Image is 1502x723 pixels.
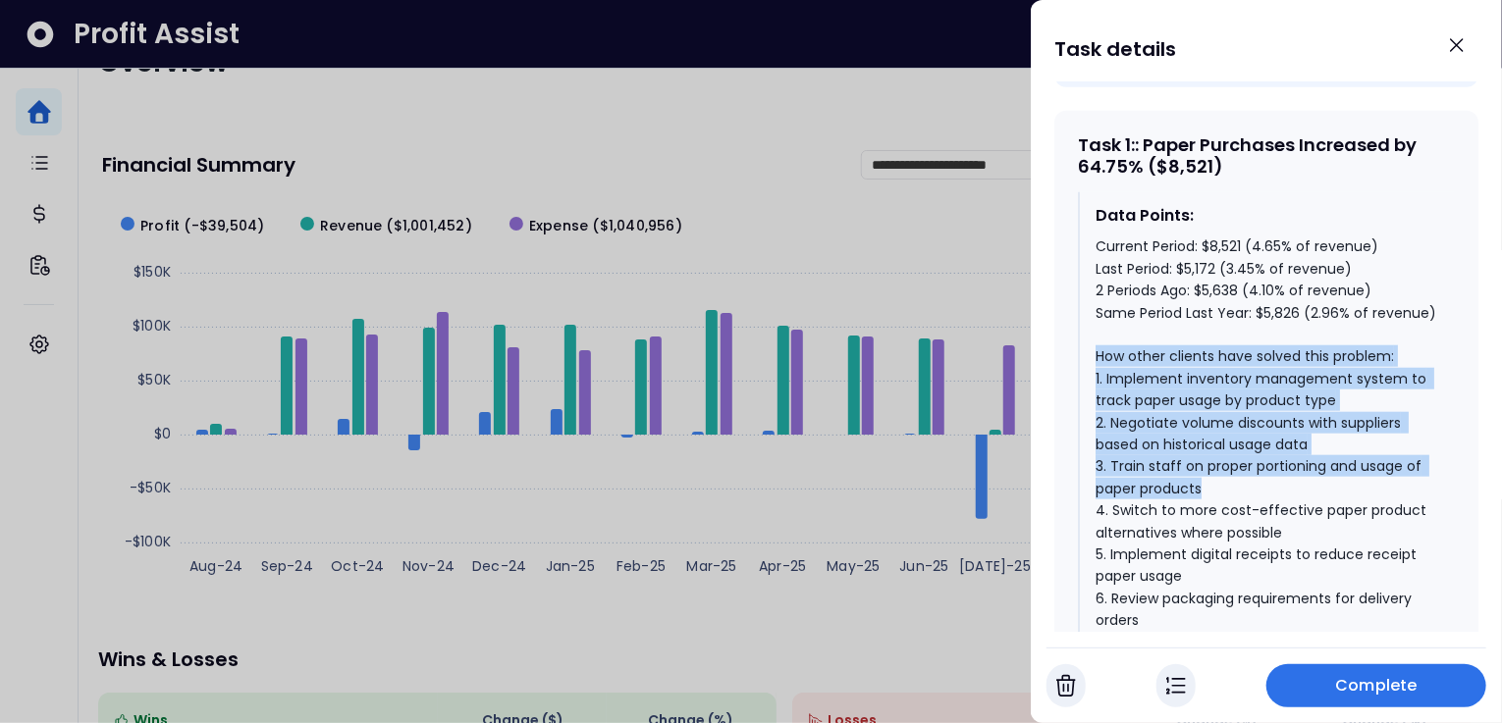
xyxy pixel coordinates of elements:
[1266,664,1486,707] button: Complete
[1056,674,1076,697] img: Cancel Task
[1078,134,1455,177] div: Task 1 : : Paper Purchases Increased by 64.75% ($8,521)
[1336,674,1418,697] span: Complete
[1435,24,1478,67] button: Close
[1166,674,1186,697] img: In Progress
[1096,204,1439,228] div: Data Points:
[1054,31,1176,67] h1: Task details
[1096,235,1439,697] div: Current Period: $8,521 (4.65% of revenue) Last Period: $5,172 (3.45% of revenue) 2 Periods Ago: $...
